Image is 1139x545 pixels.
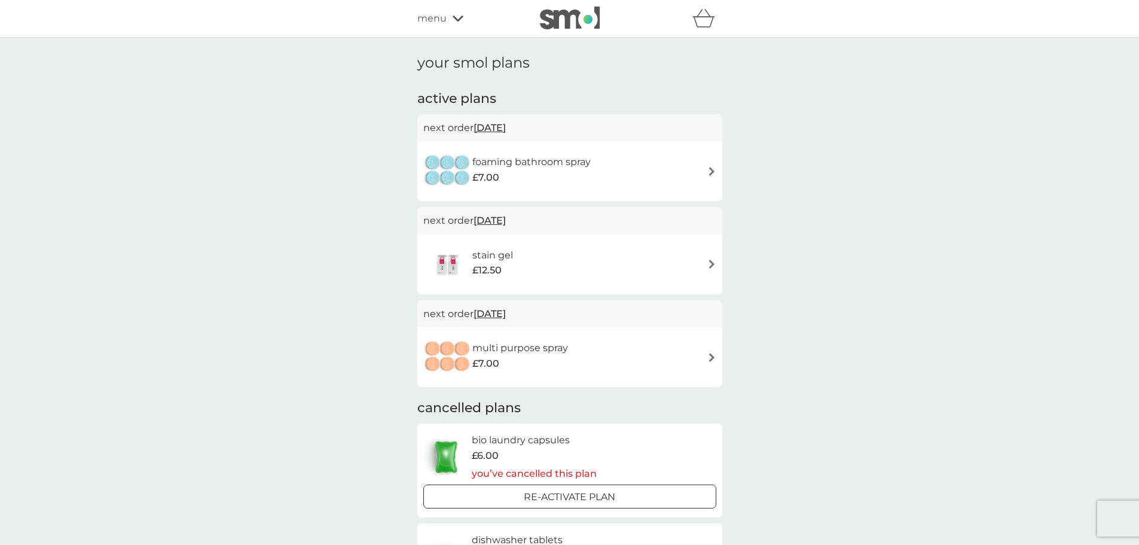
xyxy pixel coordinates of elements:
[472,154,591,170] h6: foaming bathroom spray
[423,150,472,192] img: foaming bathroom spray
[474,116,506,139] span: [DATE]
[423,120,716,136] p: next order
[707,167,716,176] img: arrow right
[540,7,600,29] img: smol
[472,356,499,372] span: £7.00
[423,436,469,478] img: bio laundry capsules
[474,302,506,325] span: [DATE]
[474,209,506,232] span: [DATE]
[417,54,722,72] h1: your smol plans
[472,448,499,464] span: £6.00
[423,485,716,509] button: Re-activate Plan
[707,353,716,362] img: arrow right
[472,263,502,278] span: £12.50
[472,466,597,482] p: you’ve cancelled this plan
[423,243,472,285] img: stain gel
[524,489,615,505] p: Re-activate Plan
[692,7,722,31] div: basket
[423,213,716,229] p: next order
[472,340,568,356] h6: multi purpose spray
[417,90,722,108] h2: active plans
[472,433,597,448] h6: bio laundry capsules
[417,11,447,26] span: menu
[472,170,499,185] span: £7.00
[707,260,716,269] img: arrow right
[423,306,716,322] p: next order
[423,336,472,378] img: multi purpose spray
[472,248,513,263] h6: stain gel
[417,399,722,418] h2: cancelled plans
